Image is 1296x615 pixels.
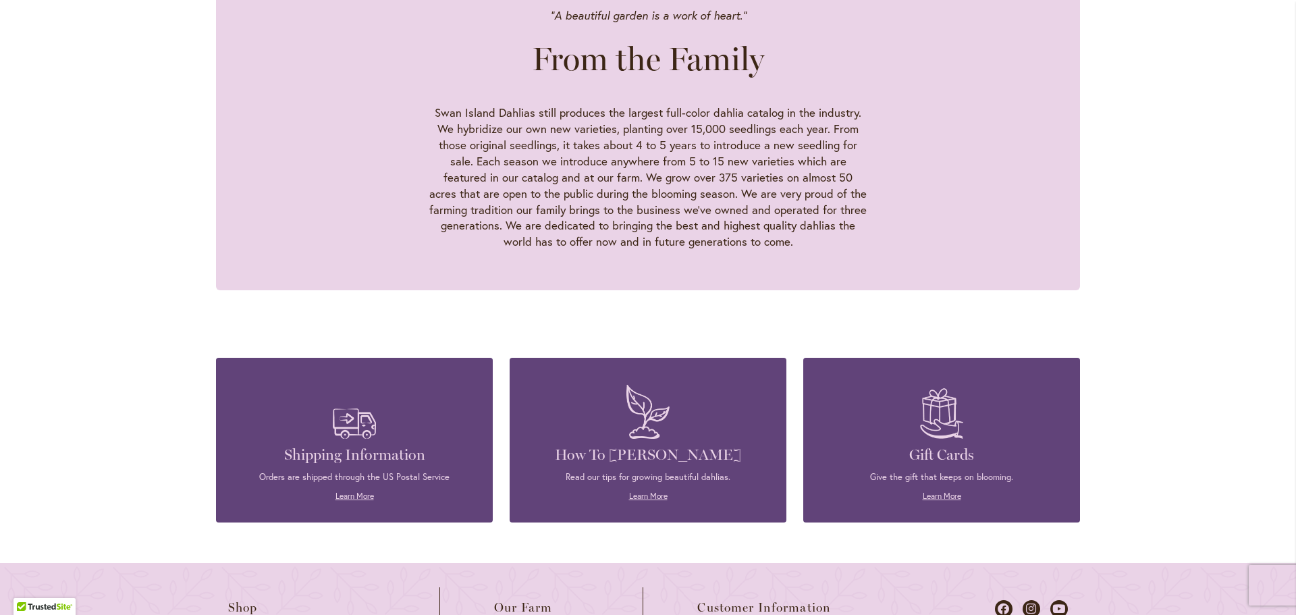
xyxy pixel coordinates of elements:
[494,601,552,614] span: Our Farm
[429,105,867,250] p: Swan Island Dahlias still produces the largest full-color dahlia catalog in the industry. We hybr...
[228,601,258,614] span: Shop
[823,471,1060,483] p: Give the gift that keeps on blooming.
[923,491,961,501] a: Learn More
[236,446,473,464] h4: Shipping Information
[236,471,473,483] p: Orders are shipped through the US Postal Service
[530,446,766,464] h4: How To [PERSON_NAME]
[697,601,831,614] span: Customer Information
[335,491,374,501] a: Learn More
[550,8,747,22] em: "A beautiful garden is a work of heart."
[629,491,668,501] a: Learn More
[823,446,1060,464] h4: Gift Cards
[532,40,764,78] h2: From the Family
[530,471,766,483] p: Read our tips for growing beautiful dahlias.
